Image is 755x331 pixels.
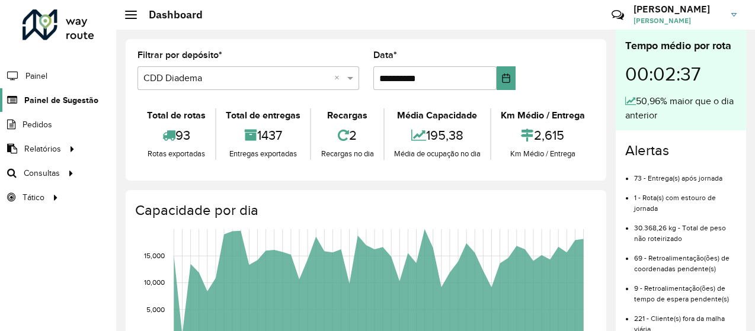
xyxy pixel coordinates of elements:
[25,70,47,82] span: Painel
[24,143,61,155] span: Relatórios
[140,123,212,148] div: 93
[625,94,737,123] div: 50,96% maior que o dia anterior
[219,148,307,160] div: Entregas exportadas
[219,123,307,148] div: 1437
[137,8,203,21] h2: Dashboard
[314,108,380,123] div: Recargas
[634,274,737,304] li: 9 - Retroalimentação(ões) de tempo de espera pendente(s)
[23,118,52,131] span: Pedidos
[219,108,307,123] div: Total de entregas
[625,38,737,54] div: Tempo médio por rota
[140,108,212,123] div: Total de rotas
[625,142,737,159] h4: Alertas
[634,15,722,26] span: [PERSON_NAME]
[144,252,165,259] text: 15,000
[144,279,165,287] text: 10,000
[494,123,591,148] div: 2,615
[137,48,222,62] label: Filtrar por depósito
[373,48,397,62] label: Data
[625,54,737,94] div: 00:02:37
[494,108,591,123] div: Km Médio / Entrega
[494,148,591,160] div: Km Médio / Entrega
[634,214,737,244] li: 30.368,26 kg - Total de peso não roteirizado
[388,148,487,160] div: Média de ocupação no dia
[605,2,631,28] a: Contato Rápido
[314,148,380,160] div: Recargas no dia
[140,148,212,160] div: Rotas exportadas
[634,184,737,214] li: 1 - Rota(s) com estouro de jornada
[24,94,98,107] span: Painel de Sugestão
[334,71,344,85] span: Clear all
[388,123,487,148] div: 195,38
[146,306,165,313] text: 5,000
[634,164,737,184] li: 73 - Entrega(s) após jornada
[388,108,487,123] div: Média Capacidade
[314,123,380,148] div: 2
[135,202,594,219] h4: Capacidade por dia
[497,66,516,90] button: Choose Date
[24,167,60,179] span: Consultas
[634,4,722,15] h3: [PERSON_NAME]
[634,244,737,274] li: 69 - Retroalimentação(ões) de coordenadas pendente(s)
[23,191,44,204] span: Tático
